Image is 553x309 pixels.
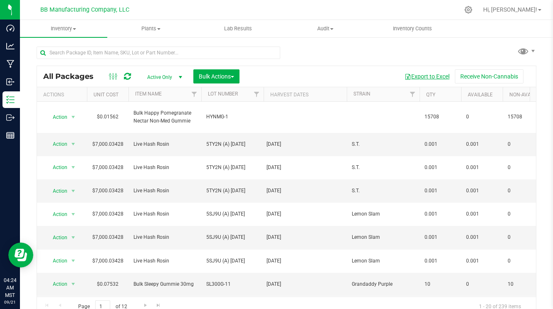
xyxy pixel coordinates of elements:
span: 15708 [425,113,456,121]
span: 0.001 [466,233,498,241]
td: $7,000.03428 [87,179,128,203]
button: Export to Excel [399,69,455,83]
span: 0.001 [466,210,498,218]
span: Action [45,111,68,123]
a: Plants [107,20,195,37]
span: Action [45,185,68,197]
span: 0.001 [466,257,498,265]
a: Non-Available [509,92,546,98]
span: HYNMG-1 [206,113,259,121]
span: 5SJ9U (A) [DATE] [206,233,259,241]
div: Manage settings [463,6,474,14]
span: Live Hash Rosin [133,233,196,241]
span: 15708 [508,113,539,121]
inline-svg: Inventory [6,96,15,104]
span: 0 [508,187,539,195]
span: Action [45,138,68,150]
span: select [68,278,79,290]
span: select [68,138,79,150]
div: Value 1: 2025-07-23 [267,257,344,265]
div: Value 1: 2025-07-23 [267,233,344,241]
td: $7,000.03428 [87,133,128,156]
span: 0 [508,233,539,241]
span: 0 [508,140,539,148]
div: Value 1: 2025-07-23 [267,210,344,218]
span: 0.001 [425,140,456,148]
a: Audit [282,20,369,37]
span: Live Hash Rosin [133,164,196,172]
inline-svg: Manufacturing [6,60,15,68]
span: 10 [425,280,456,288]
span: Grandaddy Purple [352,280,415,288]
td: $7,000.03428 [87,250,128,273]
span: 0.001 [466,164,498,172]
td: $7,000.03428 [87,226,128,249]
span: select [68,232,79,243]
a: Qty [426,92,435,98]
span: 10 [508,280,539,288]
span: Plants [108,25,194,32]
span: S.T. [352,140,415,148]
td: $0.01562 [87,102,128,133]
a: Inventory Counts [369,20,457,37]
span: 5SJ9U (A) [DATE] [206,210,259,218]
span: 0.001 [466,140,498,148]
span: Action [45,278,68,290]
inline-svg: Analytics [6,42,15,50]
p: 04:24 AM MST [4,277,16,299]
td: $7,000.03428 [87,156,128,179]
span: Inventory [20,25,107,32]
span: Live Hash Rosin [133,140,196,148]
p: 09/21 [4,299,16,305]
a: Inventory [20,20,107,37]
inline-svg: Dashboard [6,24,15,32]
span: 0.001 [425,164,456,172]
span: 0.001 [425,187,456,195]
span: Live Hash Rosin [133,210,196,218]
span: select [68,208,79,220]
span: SL300G-11 [206,280,259,288]
a: Item Name [135,91,162,97]
span: S.T. [352,164,415,172]
span: select [68,162,79,173]
span: 5TY2N (A) [DATE] [206,140,259,148]
span: 0.001 [425,210,456,218]
inline-svg: Inbound [6,78,15,86]
span: 5TY2N (A) [DATE] [206,164,259,172]
span: select [68,255,79,267]
td: $7,000.03428 [87,203,128,226]
a: Strain [353,91,370,97]
span: Lemon Slam [352,233,415,241]
span: Action [45,162,68,173]
span: 0.001 [425,257,456,265]
inline-svg: Outbound [6,113,15,122]
iframe: Resource center [8,243,33,267]
th: Harvest Dates [264,87,347,102]
a: Available [468,92,493,98]
span: Bulk Actions [199,73,234,80]
button: Bulk Actions [193,69,239,83]
span: 0 [508,164,539,172]
a: Filter [406,87,420,101]
span: Live Hash Rosin [133,257,196,265]
a: Lab Results [195,20,282,37]
span: Hi, [PERSON_NAME]! [483,6,537,13]
span: Audit [282,25,369,32]
span: Lab Results [213,25,263,32]
span: Bulk Sleepy Gummie 30mg [133,280,196,288]
div: Value 1: 2025-07-16 [267,187,344,195]
span: All Packages [43,72,102,81]
span: BB Manufacturing Company, LLC [40,6,129,13]
a: Filter [188,87,201,101]
inline-svg: Reports [6,131,15,140]
div: Value 1: 2024-11-19 [267,280,344,288]
div: Value 1: 2025-07-16 [267,140,344,148]
span: 5TY2N (A) [DATE] [206,187,259,195]
a: Lot Number [208,91,238,97]
span: 0.001 [466,187,498,195]
span: 0.001 [425,233,456,241]
span: 0 [466,280,498,288]
a: Filter [250,87,264,101]
span: S.T. [352,187,415,195]
span: Lemon Slam [352,257,415,265]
